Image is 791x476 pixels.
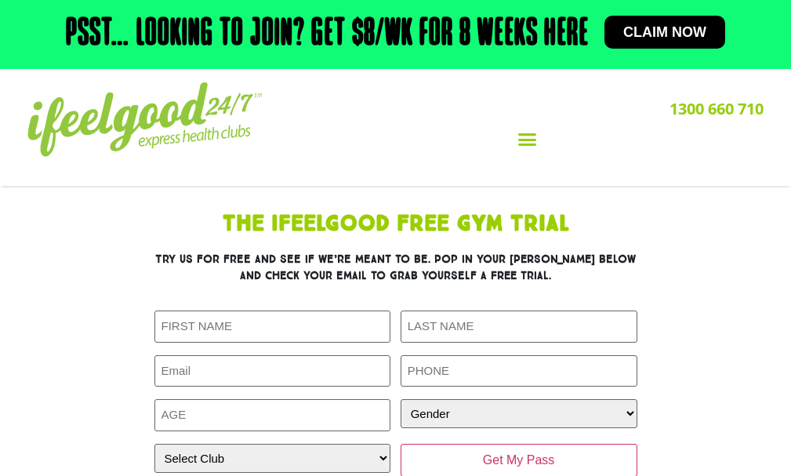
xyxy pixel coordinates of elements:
[604,16,725,49] a: Claim now
[154,251,637,284] h3: Try us for free and see if we’re meant to be. Pop in your [PERSON_NAME] below and check your emai...
[401,355,637,387] input: PHONE
[291,125,764,154] div: Menu Toggle
[623,25,706,39] span: Claim now
[154,355,391,387] input: Email
[669,98,764,119] a: 1300 660 710
[154,399,391,431] input: AGE
[51,213,741,235] h1: The IfeelGood Free Gym Trial
[154,311,391,343] input: FIRST NAME
[401,311,637,343] input: LAST NAME
[66,16,589,53] h2: Psst… Looking to join? Get $8/wk for 8 weeks here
